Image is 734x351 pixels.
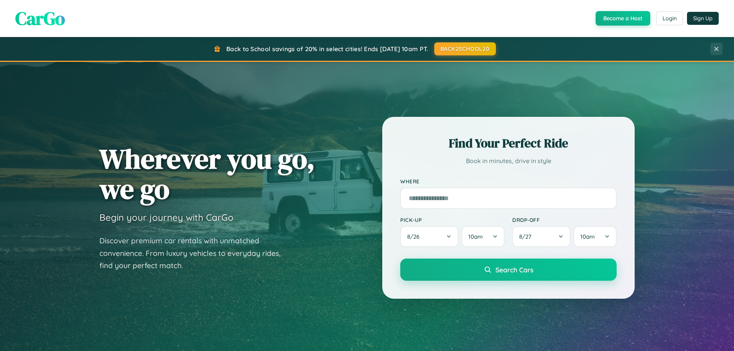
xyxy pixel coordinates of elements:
button: BACK2SCHOOL20 [434,42,496,55]
button: 8/27 [512,226,570,247]
span: 8 / 26 [407,233,423,240]
button: 10am [461,226,505,247]
h3: Begin your journey with CarGo [99,212,234,223]
span: 10am [468,233,483,240]
h1: Wherever you go, we go [99,144,315,204]
span: Search Cars [495,265,533,274]
button: 10am [573,226,617,247]
p: Book in minutes, drive in style [400,155,617,167]
h2: Find Your Perfect Ride [400,135,617,152]
label: Pick-up [400,217,505,223]
p: Discover premium car rentals with unmatched convenience. From luxury vehicles to everyday rides, ... [99,235,291,272]
label: Where [400,178,617,184]
span: 8 / 27 [519,233,535,240]
button: Become a Host [596,11,650,26]
button: Search Cars [400,259,617,281]
span: 10am [580,233,595,240]
button: Sign Up [687,12,719,25]
label: Drop-off [512,217,617,223]
button: Login [656,11,683,25]
span: CarGo [15,6,65,31]
span: Back to School savings of 20% in select cities! Ends [DATE] 10am PT. [226,45,428,53]
button: 8/26 [400,226,458,247]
